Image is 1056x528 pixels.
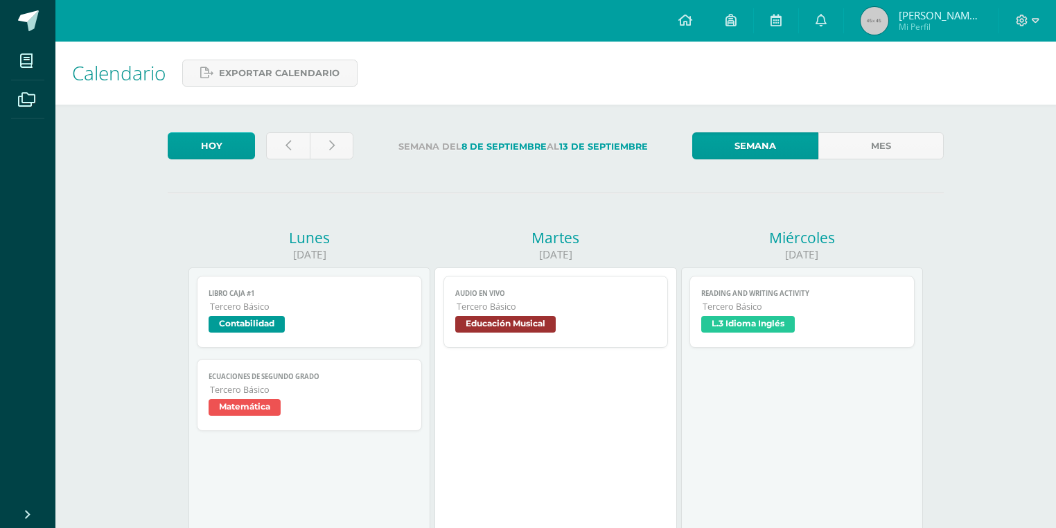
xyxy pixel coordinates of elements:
span: Reading and writing activity [701,289,903,298]
strong: 8 de Septiembre [461,141,547,152]
div: [DATE] [681,247,923,262]
div: [DATE] [434,247,676,262]
div: Miércoles [681,228,923,247]
span: Educación Musical [455,316,556,333]
a: Exportar calendario [182,60,358,87]
div: [DATE] [188,247,430,262]
span: Audio en vivo [455,289,657,298]
strong: 13 de Septiembre [559,141,648,152]
span: Contabilidad [209,316,285,333]
a: Mes [818,132,944,159]
div: Lunes [188,228,430,247]
span: Calendario [72,60,166,86]
a: Libro Caja #1Tercero BásicoContabilidad [197,276,422,348]
span: L.3 Idioma Inglés [701,316,795,333]
span: Tercero Básico [457,301,657,313]
div: Martes [434,228,676,247]
span: Tercero Básico [703,301,903,313]
a: Semana [692,132,818,159]
a: Reading and writing activityTercero BásicoL.3 Idioma Inglés [689,276,915,348]
a: Audio en vivoTercero BásicoEducación Musical [443,276,669,348]
span: Matemática [209,399,281,416]
span: Exportar calendario [219,60,340,86]
a: Hoy [168,132,255,159]
img: 45x45 [861,7,888,35]
span: Tercero Básico [210,384,410,396]
label: Semana del al [364,132,681,161]
span: Ecuaciones de segundo grado [209,372,410,381]
span: [PERSON_NAME] [PERSON_NAME] [899,8,982,22]
span: Mi Perfil [899,21,982,33]
span: Libro Caja #1 [209,289,410,298]
a: Ecuaciones de segundo gradoTercero BásicoMatemática [197,359,422,431]
span: Tercero Básico [210,301,410,313]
